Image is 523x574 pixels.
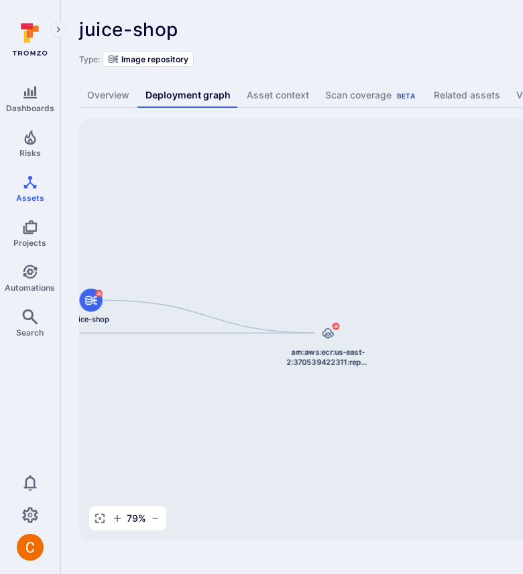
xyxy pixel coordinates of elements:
[121,54,188,64] span: Image repository
[286,347,370,368] span: arn:aws:ecr:us-east-2:370539422311:repository/juice-shop/sha256:802c830cc505147cb7318954b8b172bf8...
[13,238,46,248] span: Projects
[17,534,44,561] img: ACg8ocJuq_DPPTkXyD9OlTnVLvDrpObecjcADscmEHLMiTyEnTELew=s96-c
[50,21,66,38] button: Expand navigation menu
[394,90,418,101] div: Beta
[137,83,239,108] a: Deployment graph
[325,88,418,102] div: Scan coverage
[127,512,146,525] span: 79 %
[54,24,63,35] i: Expand navigation menu
[79,54,100,64] span: Type:
[16,328,44,338] span: Search
[239,83,317,108] a: Asset context
[73,314,109,325] span: juice-shop
[5,283,55,293] span: Automations
[79,18,178,41] span: juice-shop
[17,534,44,561] div: Camilo Rivera
[16,193,44,203] span: Assets
[6,103,54,113] span: Dashboards
[426,83,508,108] a: Related assets
[79,83,137,108] a: Overview
[19,148,41,158] span: Risks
